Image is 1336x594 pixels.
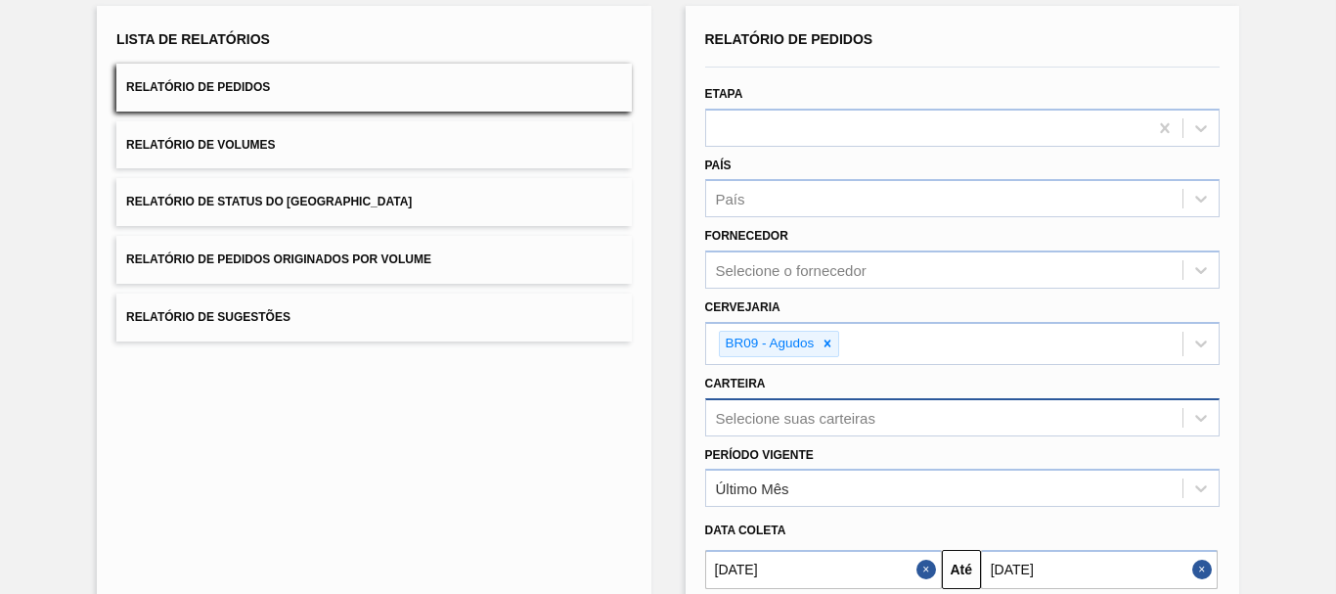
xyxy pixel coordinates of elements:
button: Até [942,550,981,589]
div: Selecione o fornecedor [716,262,867,279]
span: Relatório de Volumes [126,138,275,152]
button: Relatório de Volumes [116,121,631,169]
button: Relatório de Pedidos Originados por Volume [116,236,631,284]
span: Relatório de Pedidos [126,80,270,94]
label: Fornecedor [705,229,788,243]
span: Relatório de Pedidos [705,31,873,47]
span: Relatório de Status do [GEOGRAPHIC_DATA] [126,195,412,208]
span: Lista de Relatórios [116,31,270,47]
div: País [716,191,745,207]
div: BR09 - Agudos [720,332,818,356]
span: Relatório de Sugestões [126,310,290,324]
label: Cervejaria [705,300,780,314]
label: Período Vigente [705,448,814,462]
button: Close [1192,550,1218,589]
div: Selecione suas carteiras [716,409,875,426]
span: Relatório de Pedidos Originados por Volume [126,252,431,266]
label: País [705,159,732,172]
button: Relatório de Pedidos [116,64,631,112]
button: Relatório de Sugestões [116,294,631,342]
button: Relatório de Status do [GEOGRAPHIC_DATA] [116,178,631,226]
input: dd/mm/yyyy [981,550,1218,589]
div: Último Mês [716,480,789,497]
button: Close [916,550,942,589]
span: Data coleta [705,524,786,537]
label: Carteira [705,377,766,390]
label: Etapa [705,87,743,101]
input: dd/mm/yyyy [705,550,942,589]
